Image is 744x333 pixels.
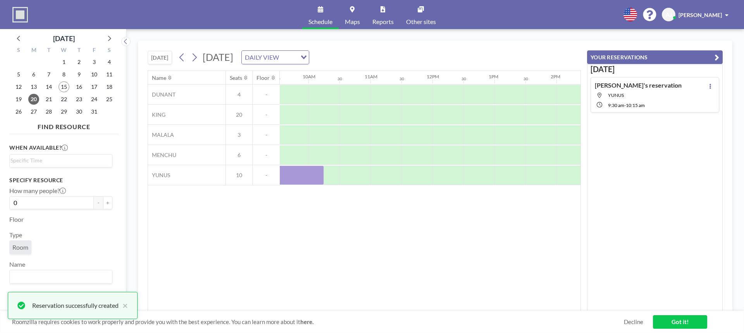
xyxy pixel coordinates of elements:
[9,231,22,239] label: Type
[226,152,252,159] span: 6
[300,318,313,325] a: here.
[12,318,624,326] span: Roomzilla requires cookies to work properly and provide you with the best experience. You can lea...
[28,94,39,105] span: Monday, October 20, 2025
[74,106,84,117] span: Thursday, October 30, 2025
[12,7,28,22] img: organization-logo
[148,51,172,64] button: [DATE]
[462,76,466,81] div: 30
[53,33,75,44] div: [DATE]
[28,106,39,117] span: Monday, October 27, 2025
[86,46,102,56] div: F
[104,81,115,92] span: Saturday, October 18, 2025
[148,152,176,159] span: MENCHU
[13,81,24,92] span: Sunday, October 12, 2025
[26,46,41,56] div: M
[653,315,707,329] a: Got it!
[89,69,100,80] span: Friday, October 10, 2025
[13,94,24,105] span: Sunday, October 19, 2025
[9,261,25,268] label: Name
[89,81,100,92] span: Friday, October 17, 2025
[104,94,115,105] span: Saturday, October 25, 2025
[13,69,24,80] span: Sunday, October 5, 2025
[372,19,394,25] span: Reports
[74,81,84,92] span: Thursday, October 16, 2025
[608,102,624,108] span: 9:30 AM
[365,74,377,79] div: 11AM
[43,69,54,80] span: Tuesday, October 7, 2025
[257,74,270,81] div: Floor
[59,94,69,105] span: Wednesday, October 22, 2025
[253,172,280,179] span: -
[94,196,103,209] button: -
[74,69,84,80] span: Thursday, October 9, 2025
[89,94,100,105] span: Friday, October 24, 2025
[71,46,86,56] div: T
[253,152,280,159] span: -
[148,131,174,138] span: MALALA
[59,69,69,80] span: Wednesday, October 8, 2025
[9,187,66,195] label: How many people?
[32,301,119,310] div: Reservation successfully created
[28,81,39,92] span: Monday, October 13, 2025
[74,57,84,67] span: Thursday, October 2, 2025
[608,92,624,98] span: YUNUS
[41,46,57,56] div: T
[43,94,54,105] span: Tuesday, October 21, 2025
[303,74,315,79] div: 10AM
[9,120,119,131] h4: FIND RESOURCE
[43,106,54,117] span: Tuesday, October 28, 2025
[59,57,69,67] span: Wednesday, October 1, 2025
[102,46,117,56] div: S
[12,243,28,251] span: Room
[10,156,108,165] input: Search for option
[626,102,645,108] span: 10:15 AM
[253,131,280,138] span: -
[524,76,528,81] div: 30
[13,106,24,117] span: Sunday, October 26, 2025
[595,81,682,89] h4: [PERSON_NAME]'s reservation
[226,111,252,118] span: 20
[226,91,252,98] span: 4
[119,301,128,310] button: close
[427,74,439,79] div: 12PM
[591,64,719,74] h3: [DATE]
[338,76,342,81] div: 30
[104,57,115,67] span: Saturday, October 4, 2025
[624,102,626,108] span: -
[406,19,436,25] span: Other sites
[104,69,115,80] span: Saturday, October 11, 2025
[230,74,242,81] div: Seats
[89,106,100,117] span: Friday, October 31, 2025
[57,46,72,56] div: W
[148,111,165,118] span: KING
[551,74,560,79] div: 2PM
[281,52,296,62] input: Search for option
[152,74,166,81] div: Name
[59,106,69,117] span: Wednesday, October 29, 2025
[148,91,176,98] span: DUNANT
[308,19,332,25] span: Schedule
[253,111,280,118] span: -
[242,51,309,64] div: Search for option
[489,74,498,79] div: 1PM
[74,94,84,105] span: Thursday, October 23, 2025
[203,51,233,63] span: [DATE]
[226,172,252,179] span: 10
[243,52,281,62] span: DAILY VIEW
[43,81,54,92] span: Tuesday, October 14, 2025
[89,57,100,67] span: Friday, October 3, 2025
[345,19,360,25] span: Maps
[400,76,404,81] div: 30
[103,196,112,209] button: +
[253,91,280,98] span: -
[28,69,39,80] span: Monday, October 6, 2025
[666,11,672,18] span: AJ
[679,12,722,18] span: [PERSON_NAME]
[226,131,252,138] span: 3
[148,172,170,179] span: YUNUS
[587,50,723,64] button: YOUR RESERVATIONS
[9,177,112,184] h3: Specify resource
[11,46,26,56] div: S
[624,318,643,326] a: Decline
[59,81,69,92] span: Wednesday, October 15, 2025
